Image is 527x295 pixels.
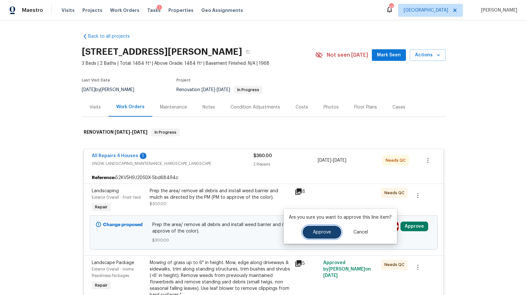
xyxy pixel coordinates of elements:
span: Actions [415,51,440,59]
span: - [202,88,230,92]
div: Maintenance [160,104,187,110]
span: - [318,157,346,164]
span: Prep the area/ remove all debris and install weed barrier and mulch as directed by the PM (PM to ... [152,222,375,234]
div: 1 [157,5,162,11]
button: Approve [400,222,428,231]
span: Repair [92,204,110,210]
span: In Progress [235,88,262,92]
span: [GEOGRAPHIC_DATA] [404,7,448,14]
div: 1 [140,153,146,159]
span: Geo Assignments [201,7,243,14]
div: 5 [295,260,320,267]
span: [DATE] [82,88,95,92]
a: All Repairs 4 Houses [92,154,138,158]
span: Approve [313,230,331,235]
span: Renovation [176,88,262,92]
span: Landscape Package [92,261,134,265]
span: In Progress [152,129,179,136]
span: Exterior Overall - Front Yard [92,195,141,199]
span: Approved by [PERSON_NAME] on [323,261,371,278]
span: Needs QC [384,262,407,268]
span: 3 Beds | 2 Baths | Total: 1484 ft² | Above Grade: 1484 ft² | Basement Finished: N/A | 1968 [82,60,315,67]
span: Maestro [22,7,43,14]
p: Are you sure you want to approve this line item? [289,214,392,221]
span: Exterior Overall - Home Readiness Packages [92,267,134,278]
div: Visits [89,104,101,110]
div: Work Orders [116,104,145,110]
span: Not seen [DATE] [327,52,368,58]
span: Properties [168,7,193,14]
span: - [115,130,147,134]
span: Project [176,78,191,82]
div: by [PERSON_NAME] [82,86,142,94]
div: Costs [296,104,308,110]
div: Cases [392,104,405,110]
div: Photos [324,104,339,110]
span: Landscaping [92,189,119,193]
span: [DATE] [323,273,338,278]
b: Reference: [92,175,116,181]
span: $300.00 [150,202,166,206]
button: Approve [303,226,341,239]
div: 10 [389,4,393,10]
span: $360.00 [253,154,272,158]
span: Mark Seen [377,51,401,59]
span: [DATE] [132,130,147,134]
div: Condition Adjustments [231,104,280,110]
h6: RENOVATION [84,128,147,136]
span: [DATE] [318,158,331,163]
button: Mark Seen [372,49,406,61]
div: Floor Plans [354,104,377,110]
h2: [STREET_ADDRESS][PERSON_NAME] [82,49,242,55]
b: Change proposed [103,223,143,227]
button: Cancel [343,226,378,239]
div: RENOVATION [DATE]-[DATE]In Progress [82,122,446,143]
span: Tasks [147,8,161,13]
span: Needs QC [386,157,408,164]
span: Visits [61,7,75,14]
span: SNOW, LANDSCAPING_MAINTENANCE, HARDSCAPE_LANDSCAPE [92,160,253,167]
span: [PERSON_NAME] [478,7,517,14]
span: [DATE] [202,88,215,92]
span: Needs QC [384,190,407,196]
div: 52KV5H9J2DSDX-5bd68494c [84,172,443,184]
span: Work Orders [110,7,139,14]
span: [DATE] [115,130,130,134]
div: 2 Repairs [253,161,318,167]
span: $300.00 [152,237,375,243]
span: [DATE] [333,158,346,163]
span: Repair [92,282,110,289]
span: Cancel [353,230,368,235]
span: Projects [82,7,102,14]
div: 8 [295,188,320,195]
span: Last Visit Date [82,78,110,82]
div: Prep the area/ remove all debris and install weed barrier and mulch as directed by the PM (PM to ... [150,188,291,201]
button: Copy Address [242,46,254,58]
a: Back to all projects [82,33,144,40]
button: Actions [410,49,446,61]
div: Notes [202,104,215,110]
span: [DATE] [217,88,230,92]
